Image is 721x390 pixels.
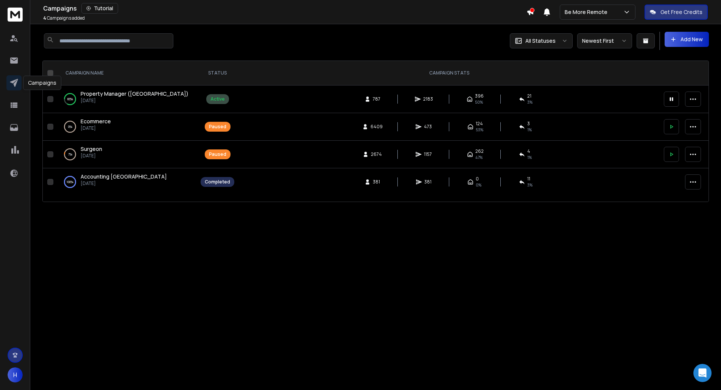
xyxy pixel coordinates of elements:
[81,90,188,97] span: Property Manager ([GEOGRAPHIC_DATA])
[81,98,188,104] p: [DATE]
[527,127,532,133] span: 1 %
[424,151,432,157] span: 1157
[475,93,484,99] span: 396
[43,15,46,21] span: 4
[8,367,23,382] button: H
[424,179,432,185] span: 381
[68,123,72,131] p: 0 %
[81,173,167,180] span: Accounting [GEOGRAPHIC_DATA]
[371,124,383,130] span: 6409
[209,124,226,130] div: Paused
[81,145,102,153] a: Surgeon
[67,95,73,103] p: 83 %
[424,124,432,130] span: 473
[693,364,712,382] div: Open Intercom Messenger
[81,90,188,98] a: Property Manager ([GEOGRAPHIC_DATA])
[209,151,226,157] div: Paused
[81,153,102,159] p: [DATE]
[476,182,481,188] span: 0%
[43,15,85,21] p: Campaigns added
[239,61,659,85] th: CAMPAIGN STATS
[527,121,530,127] span: 3
[56,113,196,141] td: 0%Ecommerce[DATE]
[68,151,72,158] p: 7 %
[476,176,479,182] span: 0
[205,179,230,185] div: Completed
[81,173,167,180] a: Accounting [GEOGRAPHIC_DATA]
[373,96,380,102] span: 787
[81,125,111,131] p: [DATE]
[577,33,632,48] button: Newest First
[56,168,196,196] td: 100%Accounting [GEOGRAPHIC_DATA][DATE]
[81,180,167,186] p: [DATE]
[371,151,382,157] span: 2674
[81,3,118,14] button: Tutorial
[196,61,239,85] th: STATUS
[56,61,196,85] th: CAMPAIGN NAME
[43,3,526,14] div: Campaigns
[525,37,556,45] p: All Statuses
[56,85,196,113] td: 83%Property Manager ([GEOGRAPHIC_DATA])[DATE]
[475,154,483,160] span: 47 %
[645,5,708,20] button: Get Free Credits
[210,96,225,102] div: Active
[476,127,483,133] span: 53 %
[527,154,532,160] span: 1 %
[527,148,530,154] span: 4
[660,8,702,16] p: Get Free Credits
[565,8,610,16] p: Be More Remote
[423,96,433,102] span: 2183
[475,148,484,154] span: 262
[527,182,533,188] span: 3 %
[81,118,111,125] a: Ecommerce
[476,121,483,127] span: 124
[527,99,533,105] span: 3 %
[665,32,709,47] button: Add New
[527,93,531,99] span: 21
[373,179,380,185] span: 381
[475,99,483,105] span: 50 %
[527,176,530,182] span: 11
[56,141,196,168] td: 7%Surgeon[DATE]
[67,178,73,186] p: 100 %
[23,76,61,90] div: Campaigns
